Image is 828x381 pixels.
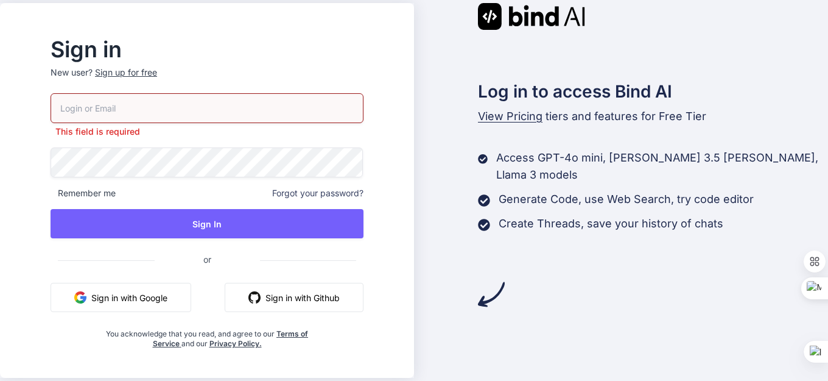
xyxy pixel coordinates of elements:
span: Remember me [51,187,116,199]
button: Sign in with Github [225,283,363,312]
div: You acknowledge that you read, and agree to our and our [103,322,312,349]
a: Privacy Policy. [209,339,262,348]
p: Generate Code, use Web Search, try code editor [499,191,754,208]
button: Sign in with Google [51,283,191,312]
h2: Sign in [51,40,363,59]
img: google [74,291,86,304]
img: github [248,291,261,304]
img: arrow [478,281,505,308]
div: Sign up for free [95,66,157,79]
p: This field is required [51,126,363,138]
input: Login or Email [51,93,363,123]
button: Sign In [51,209,363,238]
h2: Log in to access Bind AI [478,79,828,104]
p: Access GPT-4o mini, [PERSON_NAME] 3.5 [PERSON_NAME], Llama 3 models [496,149,828,183]
p: tiers and features for Free Tier [478,108,828,125]
p: Create Threads, save your history of chats [499,215,723,232]
p: New user? [51,66,363,93]
span: Forgot your password? [272,187,363,199]
span: View Pricing [478,110,542,123]
img: Bind AI logo [478,3,585,30]
a: Terms of Service [153,329,309,348]
span: or [155,244,260,274]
